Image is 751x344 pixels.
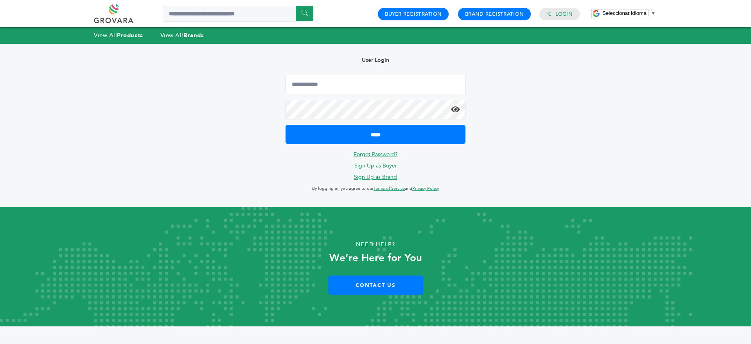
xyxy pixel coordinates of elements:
a: Buyer Registration [385,11,442,18]
p: Need Help? [38,239,713,250]
a: Seleccionar idioma​ [602,10,656,16]
strong: We’re Here for You [329,251,422,265]
a: Brand Registration [465,11,524,18]
strong: Brands [183,31,204,39]
a: Forgot Password? [354,151,398,158]
input: Search a product or brand... [163,6,313,22]
a: Privacy Policy [412,186,439,191]
a: Login [555,11,573,18]
a: Terms of Service [374,186,405,191]
a: View AllBrands [160,31,204,39]
p: By logging in, you agree to our and [286,184,465,193]
input: Password [286,100,465,119]
input: Email Address [286,75,465,94]
span: Seleccionar idioma [602,10,647,16]
a: Contact Us [328,276,423,295]
b: User Login [362,56,389,64]
a: View AllProducts [94,31,143,39]
span: ▼ [651,10,656,16]
a: Sign Up as Buyer [354,162,397,169]
strong: Products [117,31,143,39]
a: Sign Up as Brand [354,173,397,181]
